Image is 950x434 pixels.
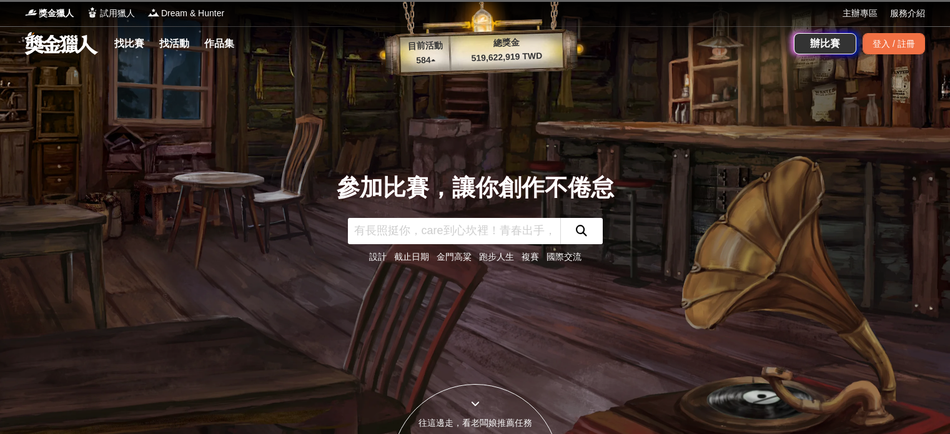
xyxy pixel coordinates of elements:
a: 找活動 [154,35,194,52]
p: 總獎金 [450,34,563,51]
input: 有長照挺你，care到心坎裡！青春出手，拍出照顧 影音徵件活動 [348,218,560,244]
a: 主辦專區 [843,7,878,20]
a: 複賽 [522,252,539,262]
span: 獎金獵人 [39,7,74,20]
div: 登入 / 註冊 [863,33,925,54]
a: 作品集 [199,35,239,52]
div: 往這邊走，看老闆娘推薦任務 [392,417,559,430]
a: 跑步人生 [479,252,514,262]
a: 設計 [369,252,387,262]
p: 519,622,919 TWD [450,49,563,66]
p: 目前活動 [400,39,450,54]
img: Logo [86,6,99,19]
span: 試用獵人 [100,7,135,20]
a: Logo獎金獵人 [25,7,74,20]
a: 金門高粱 [437,252,472,262]
img: Logo [147,6,160,19]
a: 服務介紹 [890,7,925,20]
a: 國際交流 [547,252,581,262]
a: 找比賽 [109,35,149,52]
a: 辦比賽 [794,33,856,54]
a: 截止日期 [394,252,429,262]
img: Logo [25,6,37,19]
div: 參加比賽，讓你創作不倦怠 [337,170,614,205]
a: Logo試用獵人 [86,7,135,20]
p: 584 ▴ [400,53,451,68]
a: LogoDream & Hunter [147,7,224,20]
span: Dream & Hunter [161,7,224,20]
